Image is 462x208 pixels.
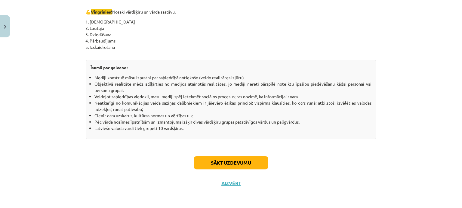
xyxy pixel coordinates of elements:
[194,156,268,169] button: Sākt uzdevumu
[94,119,371,125] li: Pēc vārda nozīmes īpatnībām un izmantojuma izšķir divas vārdšķiru grupas patstāvīgos vārdus un pa...
[94,93,371,100] li: Veidojot sabiedrības viedokli, masu mediji spēj ietekmēt sociālos procesus; tas nozīmē, ka inform...
[94,74,371,81] li: Mediji konstruē mūsu izpratni par sabiedrībā notiekošo (veido realitātes izjūtu).
[91,65,128,70] strong: Īsumā par galveno:
[4,25,6,29] img: icon-close-lesson-0947bae3869378f0d4975bcd49f059093ad1ed9edebbc8119c70593378902aed.svg
[90,38,376,44] li: Pārbaudījums
[220,180,242,186] button: Aizvērt
[94,125,371,131] li: Latviešu valodā vārdi tiek grupēti 10 vārdšķirās.
[90,44,376,57] li: Izskaidrošana
[90,25,376,31] li: Lasītāja
[94,81,371,93] li: Objektīvā realitāte mēdz atšķirties no medijos atainotās realitātes, jo mediji nereti pārspīlē no...
[90,31,376,38] li: Dziedāšana
[90,19,376,25] li: [DEMOGRAPHIC_DATA]
[94,112,371,119] li: Cienīt otra uzskatus, kultūras normas un vērtības u. c.
[94,100,371,112] li: Neatkarīgi no komunikācijas veida saziņas dalībniekiem ir jāievēro ētikas principi: vispirms klau...
[91,9,112,14] span: Vingrinies!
